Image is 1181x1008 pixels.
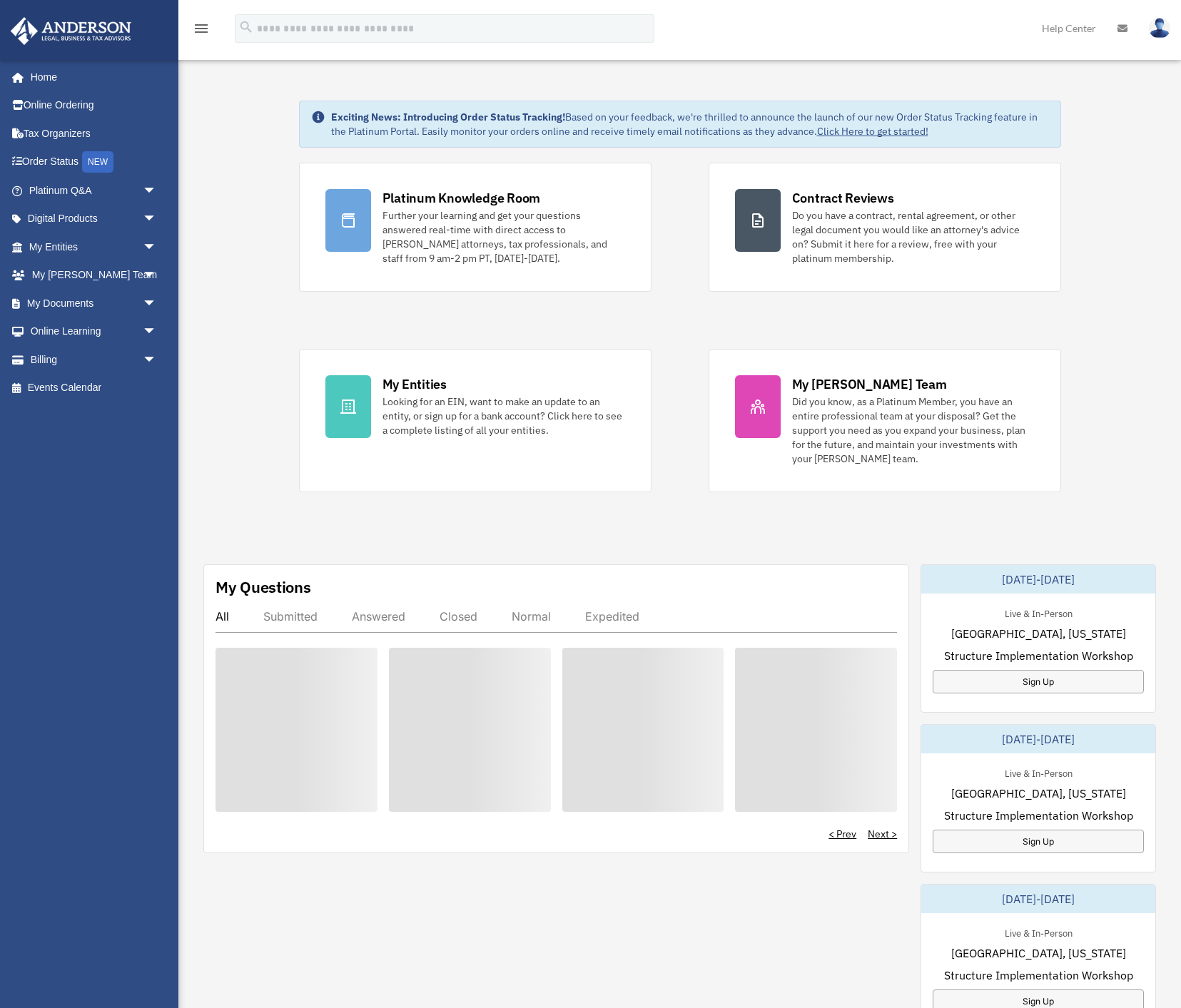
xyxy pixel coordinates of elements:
img: User Pic [1149,18,1170,39]
div: Looking for an EIN, want to make an update to an entity, or sign up for a bank account? Click her... [382,394,625,437]
a: Sign Up [933,670,1144,693]
div: My Questions [216,576,311,598]
a: Next > [868,827,897,841]
a: < Prev [828,827,856,841]
a: My [PERSON_NAME] Team Did you know, as a Platinum Member, you have an entire professional team at... [709,349,1061,492]
span: arrow_drop_down [143,176,171,205]
div: Platinum Knowledge Room [382,189,541,207]
div: [DATE]-[DATE] [921,885,1155,913]
div: Submitted [263,609,318,623]
img: Anderson Advisors Platinum Portal [6,17,136,45]
div: Expedited [585,609,639,623]
div: Did you know, as a Platinum Member, you have an entire professional team at your disposal? Get th... [792,394,1035,466]
div: [DATE]-[DATE] [921,565,1155,594]
strong: Exciting News: Introducing Order Status Tracking! [331,111,565,123]
a: Online Ordering [10,91,178,120]
span: [GEOGRAPHIC_DATA], [US_STATE] [951,785,1126,802]
div: My Entities [382,375,447,393]
span: arrow_drop_down [143,233,171,262]
a: My Entitiesarrow_drop_down [10,233,178,261]
div: [DATE]-[DATE] [921,725,1155,753]
span: [GEOGRAPHIC_DATA], [US_STATE] [951,625,1126,642]
a: Platinum Knowledge Room Further your learning and get your questions answered real-time with dire... [299,163,652,292]
a: Tax Organizers [10,119,178,148]
div: Live & In-Person [993,925,1084,940]
a: My Entities Looking for an EIN, want to make an update to an entity, or sign up for a bank accoun... [299,349,652,492]
a: Events Calendar [10,374,178,402]
a: Click Here to get started! [817,125,928,138]
a: Contract Reviews Do you have a contract, rental agreement, or other legal document you would like... [709,163,1061,292]
a: My [PERSON_NAME] Teamarrow_drop_down [10,261,178,290]
a: Billingarrow_drop_down [10,345,178,374]
span: arrow_drop_down [143,261,171,290]
div: Closed [440,609,477,623]
span: arrow_drop_down [143,317,171,347]
a: Digital Productsarrow_drop_down [10,205,178,233]
span: arrow_drop_down [143,345,171,375]
div: Answered [352,609,405,623]
div: Live & In-Person [993,765,1084,780]
div: Based on your feedback, we're thrilled to announce the launch of our new Order Status Tracking fe... [331,110,1049,138]
div: Normal [512,609,551,623]
a: Platinum Q&Aarrow_drop_down [10,176,178,205]
span: Structure Implementation Workshop [944,967,1133,984]
div: Further your learning and get your questions answered real-time with direct access to [PERSON_NAM... [382,208,625,265]
a: My Documentsarrow_drop_down [10,289,178,317]
a: menu [193,25,210,37]
span: Structure Implementation Workshop [944,647,1133,664]
a: Home [10,63,171,91]
a: Online Learningarrow_drop_down [10,317,178,346]
div: NEW [82,151,113,173]
div: All [216,609,229,623]
span: arrow_drop_down [143,289,171,318]
div: Live & In-Person [993,605,1084,620]
a: Sign Up [933,830,1144,853]
div: My [PERSON_NAME] Team [792,375,947,393]
div: Contract Reviews [792,189,894,207]
i: menu [193,20,210,37]
span: Structure Implementation Workshop [944,807,1133,824]
i: search [238,19,254,35]
span: arrow_drop_down [143,205,171,234]
div: Do you have a contract, rental agreement, or other legal document you would like an attorney's ad... [792,208,1035,265]
span: [GEOGRAPHIC_DATA], [US_STATE] [951,945,1126,962]
a: Order StatusNEW [10,148,178,177]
